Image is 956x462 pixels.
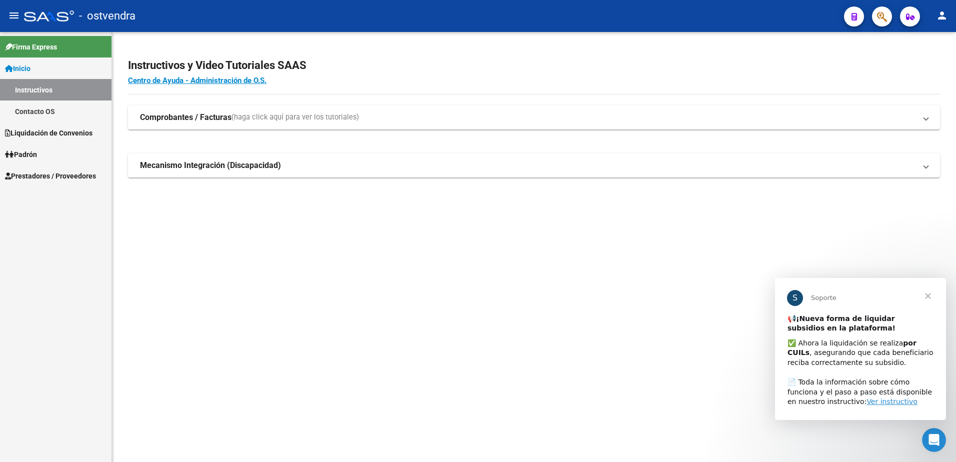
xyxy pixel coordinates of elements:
iframe: Intercom live chat [922,428,946,452]
span: Prestadores / Proveedores [5,170,96,181]
mat-expansion-panel-header: Mecanismo Integración (Discapacidad) [128,153,940,177]
strong: Mecanismo Integración (Discapacidad) [140,160,281,171]
span: Inicio [5,63,30,74]
mat-expansion-panel-header: Comprobantes / Facturas(haga click aquí para ver los tutoriales) [128,105,940,129]
mat-icon: menu [8,9,20,21]
span: (haga click aquí para ver los tutoriales) [231,112,359,123]
a: Centro de Ayuda - Administración de O.S. [128,76,266,85]
span: Liquidación de Convenios [5,127,92,138]
strong: Comprobantes / Facturas [140,112,231,123]
h2: Instructivos y Video Tutoriales SAAS [128,56,940,75]
span: - ostvendra [79,5,135,27]
mat-icon: person [936,9,948,21]
span: Firma Express [5,41,57,52]
span: Padrón [5,149,37,160]
iframe: Intercom live chat mensaje [775,278,946,420]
